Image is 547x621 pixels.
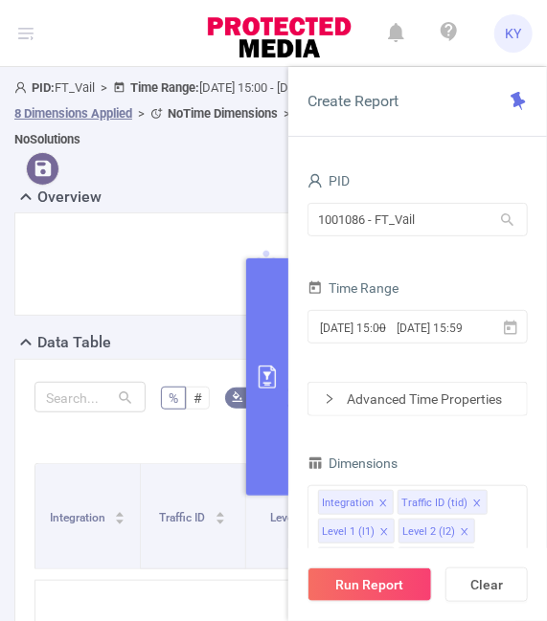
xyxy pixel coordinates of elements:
i: icon: close [379,527,389,539]
button: Clear [445,567,528,602]
i: icon: close [378,499,388,510]
h2: Overview [37,186,102,209]
b: Time Range: [130,80,199,95]
i: icon: close [472,499,482,510]
i: icon: user [308,173,323,189]
div: Integration [322,491,374,516]
li: Traffic ID (tid) [398,490,488,515]
span: Create Report [308,92,399,110]
div: icon: rightAdvanced Time Properties [308,383,527,415]
div: Sort [114,509,125,521]
u: 8 Dimensions Applied [14,106,132,121]
div: Level 2 (l2) [402,520,455,544]
i: icon: caret-down [216,517,226,522]
i: icon: user [14,81,32,94]
span: Time Range [308,280,399,296]
span: % [169,390,178,406]
i: icon: right [324,393,335,405]
li: Level 2 (l2) [399,519,475,543]
button: Run Report [308,567,432,602]
div: Sort [215,509,226,521]
div: Level 1 (l1) [322,520,375,544]
h2: Data Table [37,331,111,354]
li: Level 3 (l3) [318,547,395,572]
li: Integration [318,490,394,515]
i: icon: caret-down [115,517,125,522]
input: End date [396,315,484,341]
input: Search... [34,382,146,412]
span: > [132,106,150,121]
span: FT_Vail [DATE] 15:00 - [DATE] 15:59 +00:00 [14,80,514,146]
input: Start date [318,315,406,341]
i: icon: caret-up [115,509,125,515]
span: > [278,106,296,121]
i: icon: close [460,527,469,539]
span: Traffic ID [160,511,209,524]
span: KY [506,14,522,53]
span: # [194,390,202,406]
b: No Time Dimensions [168,106,278,121]
b: No Solutions [14,132,80,146]
i: icon: bg-colors [232,391,243,403]
span: > [95,80,113,95]
span: Integration [50,511,108,524]
span: Dimensions [308,455,398,471]
span: Level 1 [270,511,308,524]
i: icon: caret-up [216,509,226,515]
li: Level 1 (l1) [318,519,395,543]
li: Level 4 (l4) [399,547,475,572]
div: Traffic ID (tid) [401,491,467,516]
span: PID [308,173,350,189]
b: PID: [32,80,55,95]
